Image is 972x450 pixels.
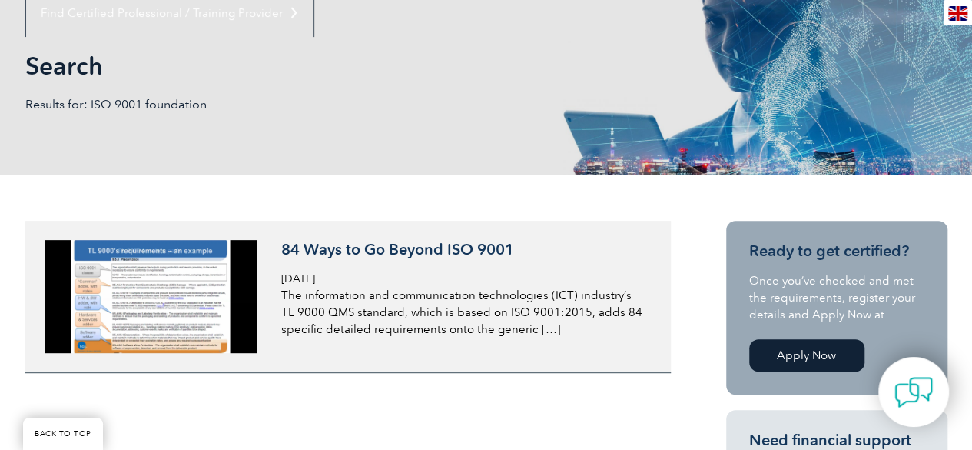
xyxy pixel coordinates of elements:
p: Once you’ve checked and met the requirements, register your details and Apply Now at [749,272,924,323]
p: Results for: ISO 9001 foundation [25,96,486,113]
p: The information and communication technologies (ICT) industry’s TL 9000 QMS standard, which is ba... [281,287,645,338]
img: 84-ways-to-go-beyond-iso-9001-900x480-1-300x160.png [45,240,257,353]
a: BACK TO TOP [23,418,103,450]
a: Apply Now [749,339,864,372]
h3: 84 Ways to Go Beyond ISO 9001 [281,240,645,259]
a: 84 Ways to Go Beyond ISO 9001 [DATE] The information and communication technologies (ICT) industr... [25,221,671,373]
h3: Ready to get certified? [749,242,924,261]
span: [DATE] [281,272,315,285]
img: en [948,6,967,21]
img: contact-chat.png [894,373,933,412]
h1: Search [25,51,615,81]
